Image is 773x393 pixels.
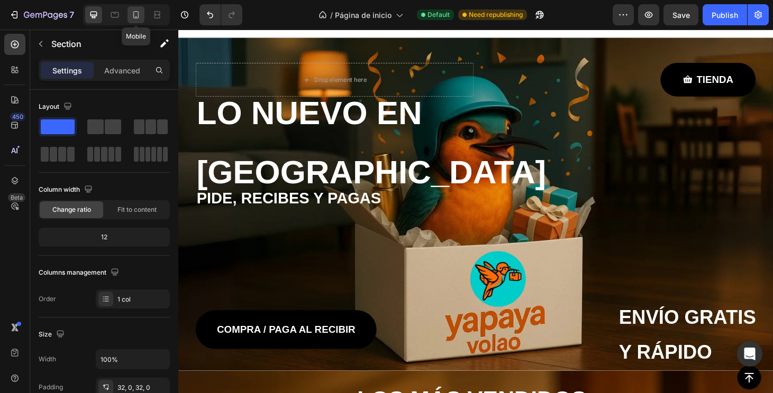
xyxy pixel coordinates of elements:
div: Undo/Redo [199,4,242,25]
span: Fit to content [117,205,157,214]
span: Change ratio [52,205,91,214]
div: Size [39,327,67,342]
span: Página de inicio [335,10,392,21]
p: LO NUEVO EN [GEOGRAPHIC_DATA] [20,58,615,183]
span: Need republishing [469,10,523,20]
div: Beta [8,193,25,202]
a: TIENDA [515,35,616,71]
div: Column width [39,183,95,197]
span: Save [672,11,690,20]
div: 12 [41,230,168,245]
div: Open Intercom Messenger [737,341,762,367]
p: 7 [69,8,74,21]
iframe: Design area [178,30,773,393]
div: Padding [39,382,63,392]
div: Order [39,294,56,304]
div: 450 [10,113,25,121]
p: Section [51,38,138,50]
div: Layout [39,100,74,114]
button: Publish [703,4,747,25]
button: Save [663,4,698,25]
button: 7 [4,4,79,25]
span: / [330,10,333,21]
div: Width [39,354,56,364]
div: 1 col [117,295,167,304]
p: Settings [52,65,82,76]
div: Publish [712,10,738,21]
a: COMPRA / PAGA AL RECIBIR [19,300,212,341]
input: Auto [96,350,169,369]
div: Columns management [39,266,121,280]
p: ENVÍO GRATIS [470,288,641,325]
p: PIDE, RECIBES Y PAGAS [20,165,615,195]
strong: TIENDA [553,48,593,59]
div: 32, 0, 32, 0 [117,383,167,392]
p: COMPRA / PAGA AL RECIBIR [41,312,189,328]
p: Advanced [104,65,140,76]
span: Default [428,10,450,20]
p: Y RÁPIDO [470,326,641,363]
